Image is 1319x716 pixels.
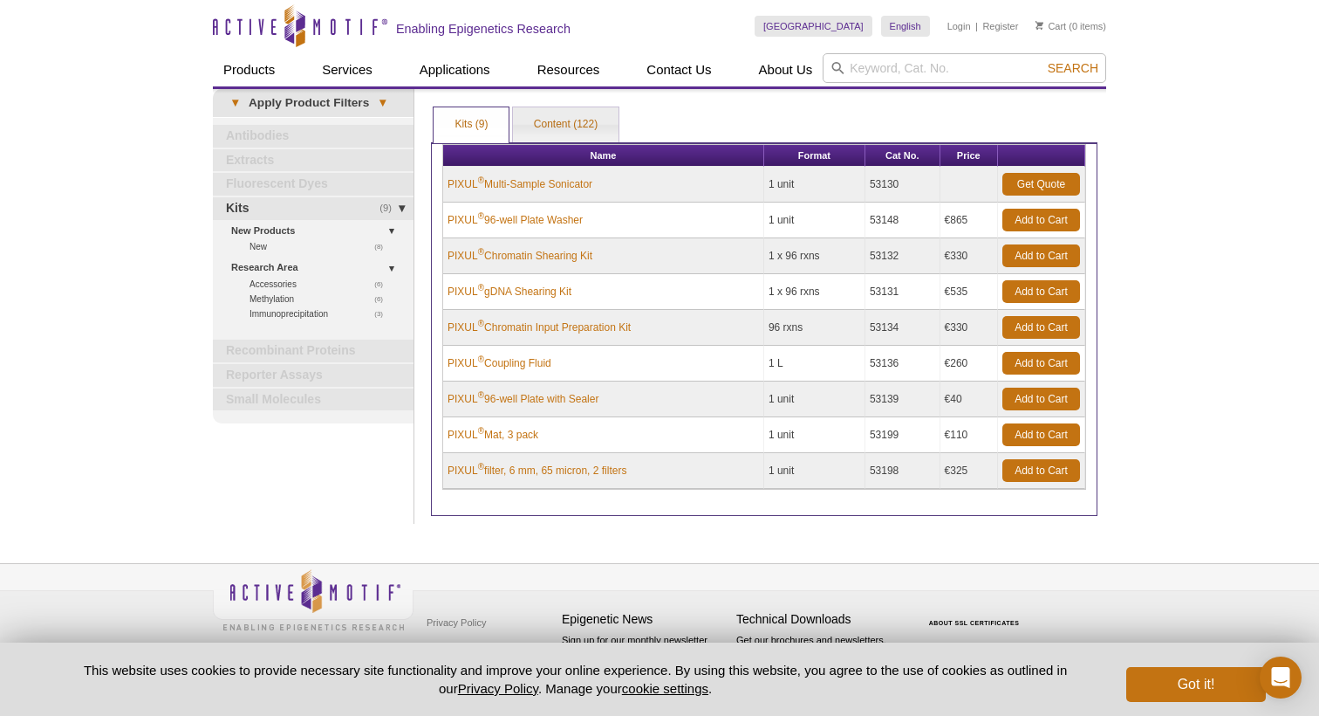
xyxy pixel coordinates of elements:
[231,222,403,240] a: New Products
[213,364,413,387] a: Reporter Assays
[940,382,998,417] td: €40
[213,53,285,86] a: Products
[975,16,978,37] li: |
[458,681,538,696] a: Privacy Policy
[982,20,1018,32] a: Register
[448,463,626,478] a: PIXUL®filter, 6 mm, 65 micron, 2 filters
[562,633,728,692] p: Sign up for our monthly newsletter highlighting recent publications in the field of epigenetics.
[1002,459,1080,482] a: Add to Cart
[369,95,396,111] span: ▾
[231,258,403,277] a: Research Area
[764,238,865,274] td: 1 x 96 rxns
[374,277,393,292] span: (6)
[940,417,998,453] td: €110
[865,453,940,489] td: 53198
[1035,21,1043,30] img: Your Cart
[478,211,484,221] sup: ®
[1002,352,1080,375] a: Add to Cart
[764,310,865,346] td: 96 rxns
[213,197,413,220] a: (9)Kits
[823,53,1106,83] input: Keyword, Cat. No.
[478,462,484,472] sup: ®
[764,167,865,203] td: 1 unit
[911,595,1042,633] table: Click to Verify - This site chose Symantec SSL for secure e-commerce and confidential communicati...
[865,274,940,310] td: 53131
[865,238,940,274] td: 53132
[764,145,865,167] th: Format
[622,681,708,696] button: cookie settings
[448,427,538,443] a: PIXUL®Mat, 3 pack
[374,239,393,254] span: (8)
[755,16,872,37] a: [GEOGRAPHIC_DATA]
[422,636,514,662] a: Terms & Conditions
[1048,61,1098,75] span: Search
[374,292,393,306] span: (6)
[865,203,940,238] td: 53148
[249,292,393,306] a: (6)Methylation
[448,391,598,407] a: PIXUL®96-well Plate with Sealer
[940,145,998,167] th: Price
[748,53,824,86] a: About Us
[562,612,728,627] h4: Epigenetic News
[379,197,401,220] span: (9)
[1126,667,1266,702] button: Got it!
[213,149,413,172] a: Extracts
[881,16,930,37] a: English
[764,274,865,310] td: 1 x 96 rxns
[764,346,865,382] td: 1 L
[947,20,971,32] a: Login
[865,145,940,167] th: Cat No.
[422,609,490,636] a: Privacy Policy
[53,661,1097,698] p: This website uses cookies to provide necessary site functionality and improve your online experie...
[448,284,571,299] a: PIXUL®gDNA Shearing Kit
[865,417,940,453] td: 53199
[448,176,592,192] a: PIXUL®Multi-Sample Sonicator
[448,212,583,228] a: PIXUL®96-well Plate Washer
[478,176,484,185] sup: ®
[213,89,413,117] a: ▾Apply Product Filters▾
[865,310,940,346] td: 53134
[213,125,413,148] a: Antibodies
[249,306,393,321] a: (3)Immunoprecipitation
[636,53,721,86] a: Contact Us
[434,107,509,142] a: Kits (9)
[865,382,940,417] td: 53139
[1002,280,1080,303] a: Add to Cart
[448,248,592,264] a: PIXUL®Chromatin Shearing Kit
[940,453,998,489] td: €325
[1035,20,1066,32] a: Cart
[764,203,865,238] td: 1 unit
[1002,388,1080,410] a: Add to Cart
[1035,16,1106,37] li: (0 items)
[396,21,571,37] h2: Enabling Epigenetics Research
[213,389,413,411] a: Small Molecules
[478,247,484,257] sup: ®
[249,277,393,292] a: (6)Accessories
[940,346,998,382] td: €260
[940,203,998,238] td: €865
[1002,316,1080,339] a: Add to Cart
[929,620,1020,626] a: ABOUT SSL CERTIFICATES
[249,239,393,254] a: (8)New
[1002,244,1080,267] a: Add to Cart
[527,53,611,86] a: Resources
[478,355,484,364] sup: ®
[409,53,501,86] a: Applications
[448,355,551,371] a: PIXUL®Coupling Fluid
[478,319,484,328] sup: ®
[448,320,631,335] a: PIXUL®Chromatin Input Preparation Kit
[213,173,413,196] a: Fluorescent Dyes
[1042,60,1104,76] button: Search
[940,310,998,346] td: €330
[764,382,865,417] td: 1 unit
[374,306,393,321] span: (3)
[478,283,484,293] sup: ®
[736,612,902,627] h4: Technical Downloads
[213,340,413,362] a: Recombinant Proteins
[940,274,998,310] td: €535
[443,145,764,167] th: Name
[865,167,940,203] td: 53130
[478,390,484,400] sup: ®
[865,346,940,382] td: 53136
[1002,173,1080,196] a: Get Quote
